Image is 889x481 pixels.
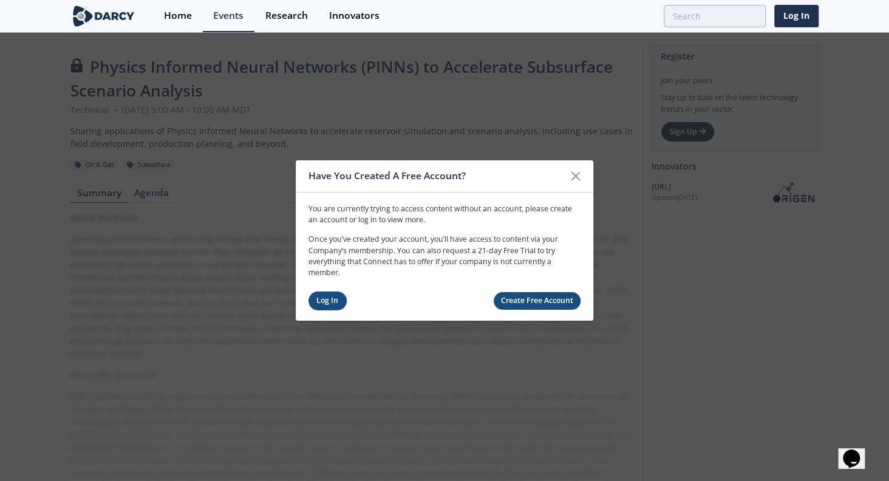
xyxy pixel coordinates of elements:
[308,165,564,188] div: Have You Created A Free Account?
[308,292,347,310] a: Log In
[774,5,819,27] a: Log In
[308,234,581,279] p: Once you’ve created your account, you’ll have access to content via your Company’s membership. Yo...
[329,11,379,21] div: Innovators
[164,11,192,21] div: Home
[265,11,307,21] div: Research
[664,5,766,27] input: Advanced Search
[494,292,581,310] a: Create Free Account
[213,11,244,21] div: Events
[70,5,137,27] img: logo-wide.svg
[308,203,581,225] p: You are currently trying to access content without an account, please create an account or log in...
[838,432,877,469] iframe: chat widget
